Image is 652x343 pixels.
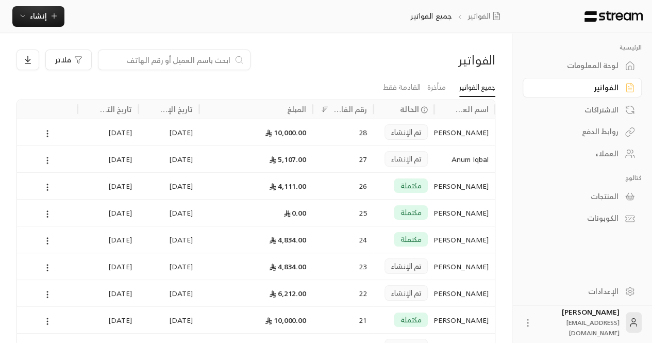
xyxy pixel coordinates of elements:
div: [DATE] [84,226,132,253]
div: 25 [319,200,367,226]
a: الفواتير [467,10,505,22]
span: إنشاء [30,9,47,22]
div: الإعدادات [536,286,618,297]
div: الاشتراكات [536,105,618,115]
div: [DATE] [145,119,193,145]
span: فلاتر [55,56,71,63]
span: تم الإنشاء [391,154,421,164]
div: 27 [319,146,367,172]
div: 6,212.00 [205,280,306,306]
div: [DATE] [145,226,193,253]
div: [DATE] [145,253,193,280]
div: [DATE] [145,146,193,172]
img: Logo [583,11,644,22]
button: Sort [319,103,331,116]
a: العملاء [523,144,642,164]
div: الكوبونات [536,213,618,223]
div: 21 [319,307,367,333]
div: الفواتير [536,83,618,93]
div: 0.00 [205,200,306,226]
a: القادمة فقط [383,78,421,96]
span: مكتملة [400,234,422,244]
p: الرئيسية [523,43,642,52]
a: لوحة المعلومات [523,56,642,76]
div: [DATE] [84,146,132,172]
div: [DATE] [84,280,132,306]
p: كتالوج [523,174,642,182]
span: تم الإنشاء [391,127,421,137]
div: العملاء [536,149,618,159]
a: الكوبونات [523,208,642,228]
div: [DATE] [84,173,132,199]
div: الفواتير [383,52,495,68]
div: روابط الدفع [536,126,618,137]
div: رقم الفاتورة [332,103,367,116]
div: Anum Iqbal [440,146,489,172]
div: 24 [319,226,367,253]
div: [DATE] [84,253,132,280]
div: [DATE] [84,200,132,226]
div: 10,000.00 [205,307,306,333]
div: 22 [319,280,367,306]
div: المبلغ [287,103,307,116]
nav: breadcrumb [410,10,505,22]
a: روابط الدفع [523,122,642,142]
div: [DATE] [145,200,193,226]
div: [DATE] [145,307,193,333]
div: [PERSON_NAME] [539,307,620,338]
a: الفواتير [523,78,642,98]
div: [PERSON_NAME] [440,226,489,253]
div: 4,111.00 [205,173,306,199]
div: [PERSON_NAME] [440,253,489,280]
span: مكتملة [400,181,422,191]
div: تاريخ التحديث [97,103,132,116]
div: [DATE] [145,173,193,199]
button: فلاتر [45,50,92,70]
button: إنشاء [12,6,64,27]
span: مكتملة [400,315,422,325]
div: [PERSON_NAME] [440,173,489,199]
div: اسم العميل [454,103,489,116]
a: الاشتراكات [523,100,642,120]
a: جميع الفواتير [459,78,495,97]
div: المنتجات [536,191,618,202]
span: تم الإنشاء [391,261,421,271]
div: 4,834.00 [205,253,306,280]
div: [DATE] [84,119,132,145]
div: [DATE] [145,280,193,306]
div: 10,000.00 [205,119,306,145]
div: 4,834.00 [205,226,306,253]
div: [DATE] [84,307,132,333]
div: [PERSON_NAME] [440,307,489,333]
p: جميع الفواتير [410,10,452,22]
span: [EMAIL_ADDRESS][DOMAIN_NAME] [566,317,620,338]
div: 23 [319,253,367,280]
div: [PERSON_NAME] [440,119,489,145]
div: تاريخ الإنشاء [158,103,193,116]
a: المنتجات [523,186,642,206]
a: الإعدادات [523,281,642,301]
input: ابحث باسم العميل أو رقم الهاتف [105,54,230,66]
span: الحالة [400,104,419,115]
div: 5,107.00 [205,146,306,172]
div: [PERSON_NAME] [440,200,489,226]
span: تم الإنشاء [391,288,421,298]
div: [PERSON_NAME] [440,280,489,306]
div: 26 [319,173,367,199]
a: متأخرة [427,78,446,96]
span: مكتملة [400,207,422,218]
div: 28 [319,119,367,145]
div: لوحة المعلومات [536,60,618,71]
